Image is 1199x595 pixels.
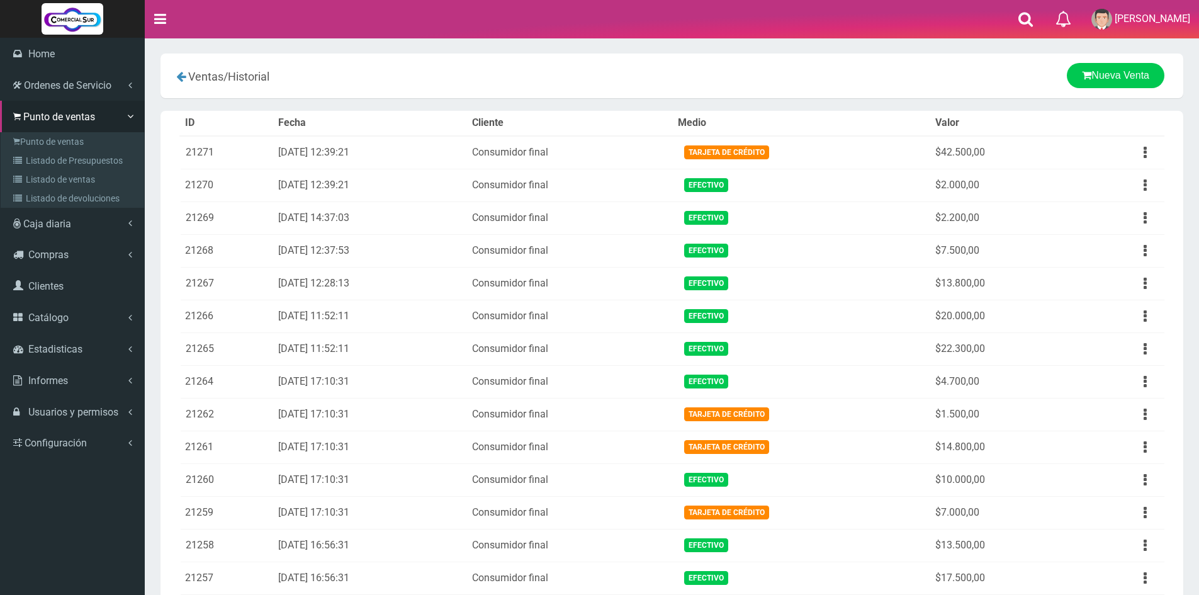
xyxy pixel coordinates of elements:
td: Consumidor final [467,300,673,332]
td: 21267 [180,267,273,300]
td: 21260 [180,463,273,496]
span: Efectivo [684,571,728,584]
span: Usuarios y permisos [28,406,118,418]
td: $22.300,00 [930,332,1073,365]
td: 21261 [180,431,273,463]
span: Home [28,48,55,60]
td: [DATE] 17:10:31 [273,496,467,529]
span: Ventas [188,70,223,83]
td: [DATE] 12:39:21 [273,136,467,169]
span: Tarjeta de Crédito [684,407,769,421]
span: Efectivo [684,309,728,322]
td: $1.500,00 [930,398,1073,431]
td: $7.500,00 [930,234,1073,267]
span: Clientes [28,280,64,292]
span: Efectivo [684,375,728,388]
td: 21271 [180,136,273,169]
td: Consumidor final [467,562,673,594]
span: Tarjeta de Crédito [684,506,769,519]
td: Consumidor final [467,365,673,398]
td: [DATE] 12:37:53 [273,234,467,267]
td: 21262 [180,398,273,431]
td: $13.800,00 [930,267,1073,300]
td: Consumidor final [467,332,673,365]
span: Efectivo [684,178,728,191]
td: $20.000,00 [930,300,1073,332]
td: $17.500,00 [930,562,1073,594]
a: Listado de ventas [4,170,144,189]
td: $2.000,00 [930,169,1073,201]
td: Consumidor final [467,529,673,562]
td: [DATE] 16:56:31 [273,529,467,562]
td: 21257 [180,562,273,594]
td: [DATE] 17:10:31 [273,398,467,431]
span: Ordenes de Servicio [24,79,111,91]
td: [DATE] 17:10:31 [273,431,467,463]
img: Logo grande [42,3,103,35]
a: Listado de Presupuestos [4,151,144,170]
td: [DATE] 12:39:21 [273,169,467,201]
th: Medio [673,111,930,136]
span: Efectivo [684,342,728,355]
span: Catálogo [28,312,69,324]
td: Consumidor final [467,431,673,463]
td: $42.500,00 [930,136,1073,169]
td: 21259 [180,496,273,529]
span: Efectivo [684,473,728,486]
td: [DATE] 11:52:11 [273,332,467,365]
td: $2.200,00 [930,201,1073,234]
td: [DATE] 16:56:31 [273,562,467,594]
td: 21269 [180,201,273,234]
td: [DATE] 12:28:13 [273,267,467,300]
td: 21264 [180,365,273,398]
td: 21258 [180,529,273,562]
td: $13.500,00 [930,529,1073,562]
span: Efectivo [684,538,728,552]
td: [DATE] 17:10:31 [273,365,467,398]
td: $10.000,00 [930,463,1073,496]
a: Listado de devoluciones [4,189,144,208]
span: Efectivo [684,211,728,224]
td: 21265 [180,332,273,365]
th: Cliente [467,111,673,136]
td: 21268 [180,234,273,267]
td: Consumidor final [467,463,673,496]
td: [DATE] 14:37:03 [273,201,467,234]
span: Efectivo [684,244,728,257]
span: Estadisticas [28,343,82,355]
td: [DATE] 17:10:31 [273,463,467,496]
td: Consumidor final [467,267,673,300]
td: Consumidor final [467,496,673,529]
span: Configuración [25,437,87,449]
span: Historial [228,70,269,83]
th: Valor [930,111,1073,136]
td: [DATE] 11:52:11 [273,300,467,332]
td: $4.700,00 [930,365,1073,398]
td: 21266 [180,300,273,332]
td: 21270 [180,169,273,201]
td: $14.800,00 [930,431,1073,463]
span: Tarjeta de Crédito [684,145,769,159]
span: Tarjeta de Crédito [684,440,769,453]
span: Compras [28,249,69,261]
span: Efectivo [684,276,728,290]
a: Punto de ventas [4,132,144,151]
td: Consumidor final [467,234,673,267]
th: ID [180,111,273,136]
a: Nueva Venta [1067,63,1164,88]
td: $7.000,00 [930,496,1073,529]
td: Consumidor final [467,169,673,201]
img: User Image [1091,9,1112,30]
span: Punto de ventas [23,111,95,123]
span: Caja diaria [23,218,71,230]
th: Fecha [273,111,467,136]
td: Consumidor final [467,398,673,431]
span: [PERSON_NAME] [1115,13,1190,25]
span: Informes [28,375,68,387]
div: / [170,63,505,89]
td: Consumidor final [467,201,673,234]
td: Consumidor final [467,136,673,169]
